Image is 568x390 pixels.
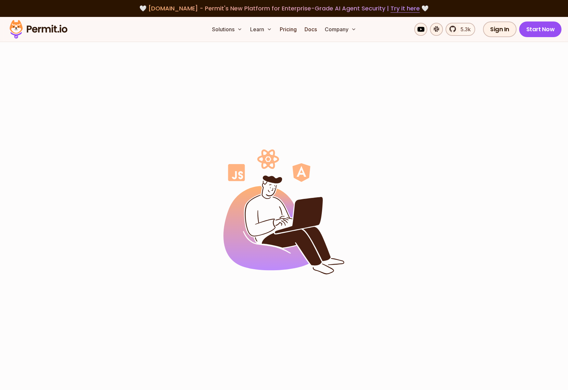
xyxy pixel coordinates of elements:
button: Learn [248,23,275,36]
span: 5.3k [457,25,471,33]
button: Company [322,23,359,36]
a: Pricing [277,23,299,36]
img: Permit logo [7,18,70,40]
a: Start Now [519,21,562,37]
a: Sign In [483,21,517,37]
img: Permit logo [223,149,344,274]
a: Try it here [390,4,420,13]
a: 5.3k [446,23,475,36]
div: 🤍 🤍 [16,4,552,13]
a: Docs [302,23,319,36]
span: [DOMAIN_NAME] - Permit's New Platform for Enterprise-Grade AI Agent Security | [148,4,420,12]
button: Solutions [209,23,245,36]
